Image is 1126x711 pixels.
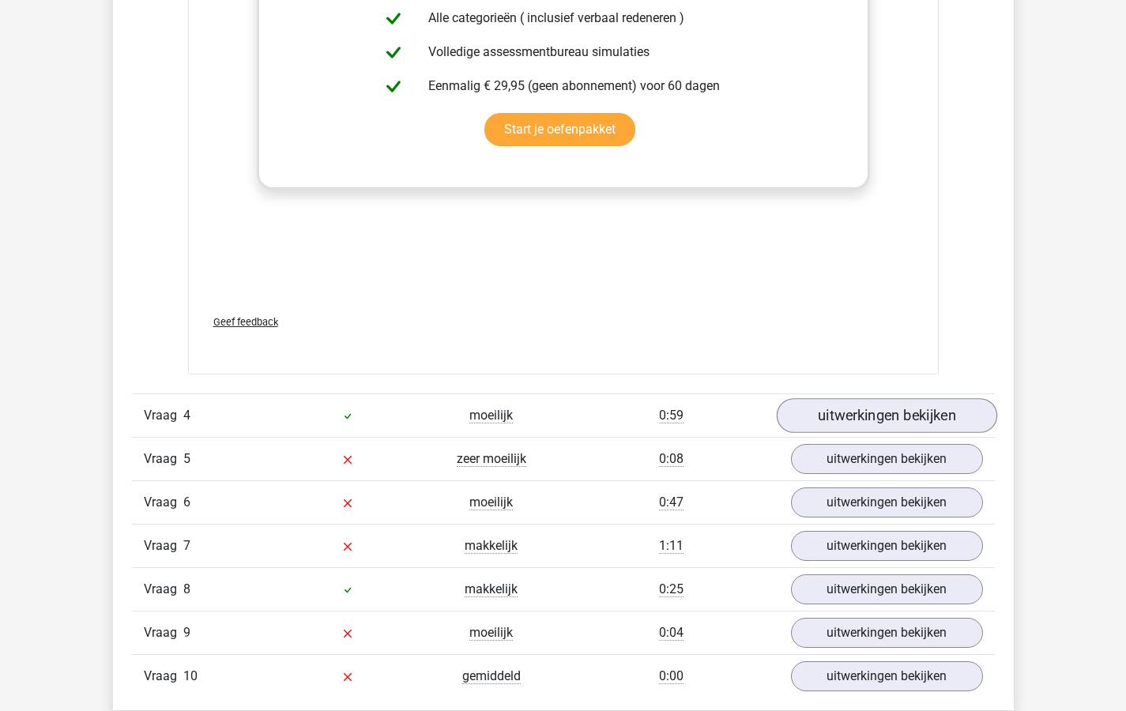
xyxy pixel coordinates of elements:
[183,581,190,596] span: 8
[144,536,183,555] span: Vraag
[791,487,983,517] a: uitwerkingen bekijken
[183,495,190,510] span: 6
[183,625,190,640] span: 9
[469,408,513,423] span: moeilijk
[776,398,996,433] a: uitwerkingen bekijken
[659,495,684,510] span: 0:47
[183,668,198,683] span: 10
[144,667,183,686] span: Vraag
[469,625,513,641] span: moeilijk
[144,406,183,425] span: Vraag
[457,451,526,467] span: zeer moeilijk
[484,113,635,146] a: Start je oefenpakket
[465,538,518,554] span: makkelijk
[465,581,518,597] span: makkelijk
[144,450,183,468] span: Vraag
[791,618,983,648] a: uitwerkingen bekijken
[183,451,190,466] span: 5
[791,531,983,561] a: uitwerkingen bekijken
[659,451,684,467] span: 0:08
[183,408,190,423] span: 4
[462,668,521,684] span: gemiddeld
[469,495,513,510] span: moeilijk
[659,408,684,423] span: 0:59
[791,444,983,474] a: uitwerkingen bekijken
[213,316,278,328] span: Geef feedback
[791,661,983,691] a: uitwerkingen bekijken
[144,623,183,642] span: Vraag
[144,493,183,512] span: Vraag
[659,538,684,554] span: 1:11
[144,580,183,599] span: Vraag
[659,581,684,597] span: 0:25
[791,574,983,604] a: uitwerkingen bekijken
[659,668,684,684] span: 0:00
[183,538,190,553] span: 7
[659,625,684,641] span: 0:04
